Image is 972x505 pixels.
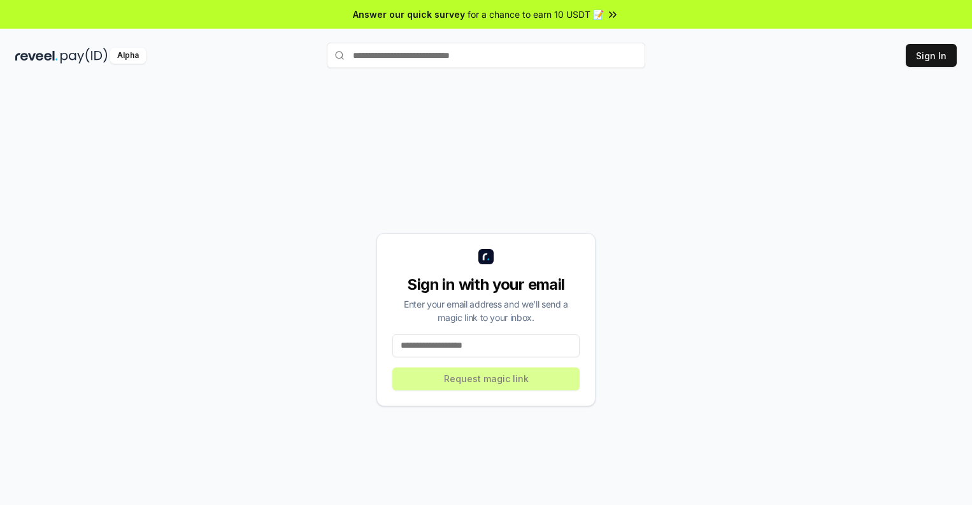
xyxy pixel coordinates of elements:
[392,274,580,295] div: Sign in with your email
[15,48,58,64] img: reveel_dark
[353,8,465,21] span: Answer our quick survey
[478,249,494,264] img: logo_small
[110,48,146,64] div: Alpha
[61,48,108,64] img: pay_id
[906,44,957,67] button: Sign In
[392,297,580,324] div: Enter your email address and we’ll send a magic link to your inbox.
[468,8,604,21] span: for a chance to earn 10 USDT 📝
